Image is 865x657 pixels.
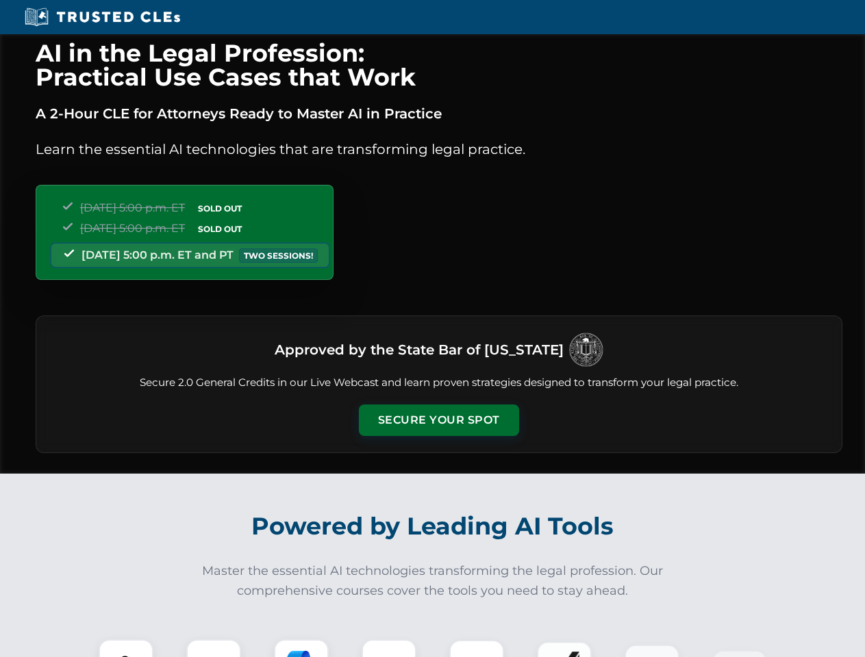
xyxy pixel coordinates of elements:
img: Logo [569,333,603,367]
span: [DATE] 5:00 p.m. ET [80,222,185,235]
h2: Powered by Leading AI Tools [53,502,812,550]
button: Secure Your Spot [359,404,519,436]
h1: AI in the Legal Profession: Practical Use Cases that Work [36,41,842,89]
p: Secure 2.0 General Credits in our Live Webcast and learn proven strategies designed to transform ... [53,375,825,391]
p: A 2-Hour CLE for Attorneys Ready to Master AI in Practice [36,103,842,125]
span: SOLD OUT [193,201,247,216]
img: Trusted CLEs [21,7,184,27]
p: Master the essential AI technologies transforming the legal profession. Our comprehensive courses... [193,561,673,601]
p: Learn the essential AI technologies that are transforming legal practice. [36,138,842,160]
h3: Approved by the State Bar of [US_STATE] [275,337,564,362]
span: [DATE] 5:00 p.m. ET [80,201,185,214]
span: SOLD OUT [193,222,247,236]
